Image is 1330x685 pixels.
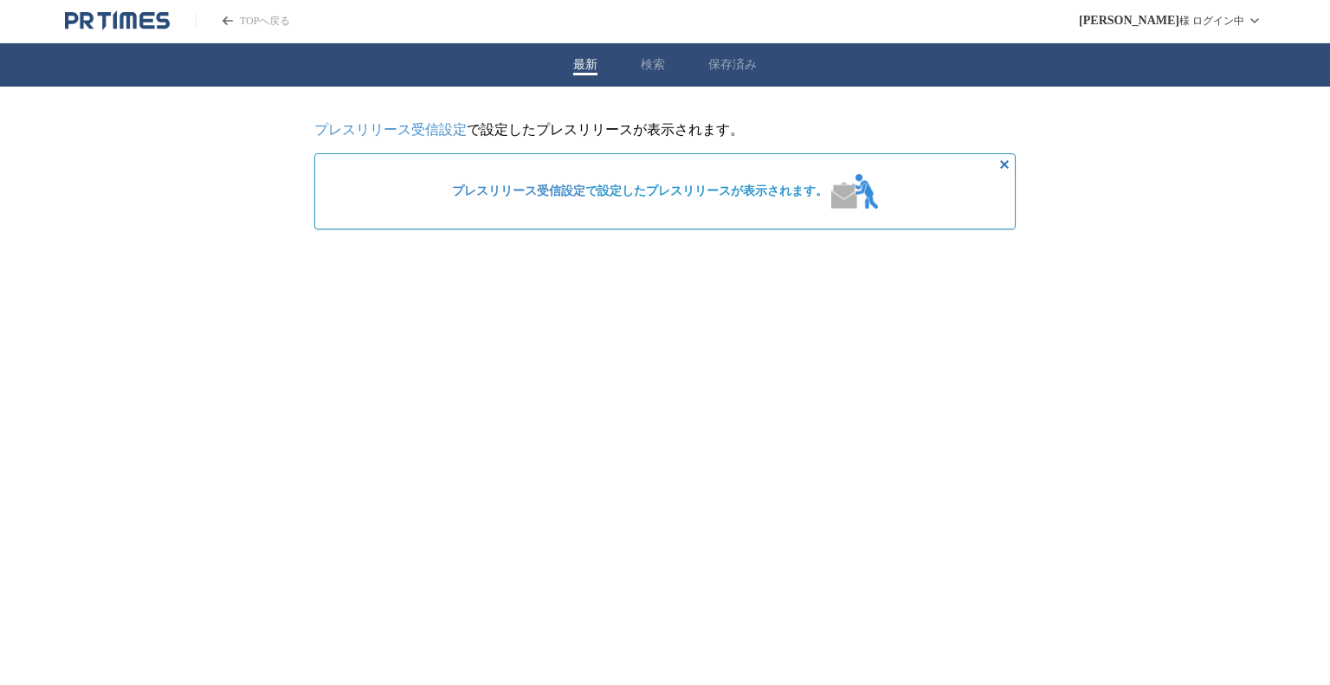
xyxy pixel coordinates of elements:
a: PR TIMESのトップページはこちら [65,10,170,31]
a: プレスリリース受信設定 [452,184,585,197]
span: [PERSON_NAME] [1079,14,1179,28]
button: 非表示にする [994,154,1015,175]
a: PR TIMESのトップページはこちら [196,14,290,29]
span: で設定したプレスリリースが表示されます。 [452,184,828,199]
p: で設定したプレスリリースが表示されます。 [314,121,1016,139]
button: 検索 [641,57,665,73]
button: 最新 [573,57,597,73]
button: 保存済み [708,57,757,73]
a: プレスリリース受信設定 [314,122,467,137]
